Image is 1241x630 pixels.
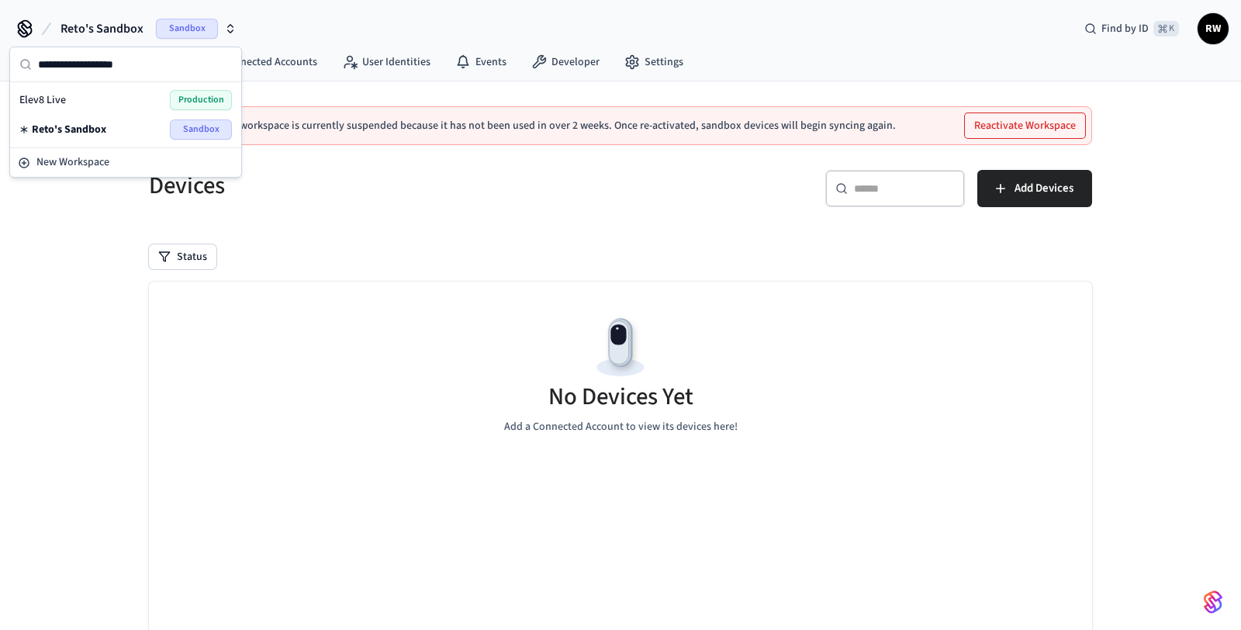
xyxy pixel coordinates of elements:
span: Sandbox [156,19,218,39]
div: Suggestions [10,82,241,147]
span: Find by ID [1101,21,1149,36]
span: New Workspace [36,154,109,171]
p: This sandbox workspace is currently suspended because it has not been used in over 2 weeks. Once ... [175,119,896,132]
a: User Identities [330,48,443,76]
img: SeamLogoGradient.69752ec5.svg [1204,590,1222,614]
button: Reactivate Workspace [965,113,1085,138]
span: Add Devices [1015,178,1073,199]
span: ⌘ K [1153,21,1179,36]
span: RW [1199,15,1227,43]
button: Add Devices [977,170,1092,207]
button: RW [1198,13,1229,44]
h5: No Devices Yet [548,381,693,413]
p: Add a Connected Account to view its devices here! [504,419,738,435]
button: New Workspace [12,150,240,175]
a: Events [443,48,519,76]
div: Find by ID⌘ K [1072,15,1191,43]
button: Status [149,244,216,269]
h5: Devices [149,170,611,202]
a: Settings [612,48,696,76]
span: Reto's Sandbox [32,122,106,137]
span: Production [170,90,232,110]
img: Devices Empty State [586,313,655,382]
a: Connected Accounts [189,48,330,76]
span: Elev8 Live [19,92,66,108]
a: Developer [519,48,612,76]
span: Reto's Sandbox [60,19,143,38]
span: Sandbox [170,119,232,140]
